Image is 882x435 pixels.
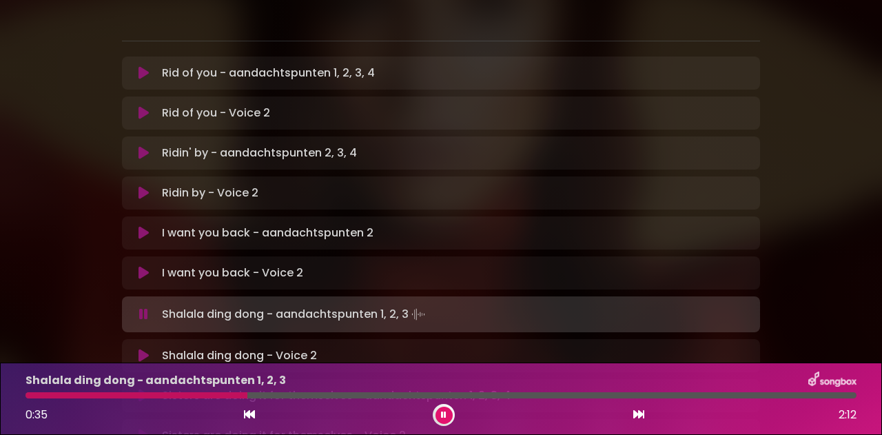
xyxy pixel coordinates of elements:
img: songbox-logo-white.png [808,372,857,390]
p: Shalala ding dong - Voice 2 [162,347,317,364]
p: I want you back - Voice 2 [162,265,303,281]
p: Ridin' by - aandachtspunten 2, 3, 4 [162,145,357,161]
p: Rid of you - Voice 2 [162,105,270,121]
p: I want you back - aandachtspunten 2 [162,225,373,241]
p: Rid of you - aandachtspunten 1, 2, 3, 4 [162,65,375,81]
span: 0:35 [25,407,48,423]
p: Shalala ding dong - aandachtspunten 1, 2, 3 [25,372,286,389]
p: Ridin by - Voice 2 [162,185,258,201]
p: Shalala ding dong - aandachtspunten 1, 2, 3 [162,305,428,324]
img: waveform4.gif [409,305,428,324]
span: 2:12 [839,407,857,423]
